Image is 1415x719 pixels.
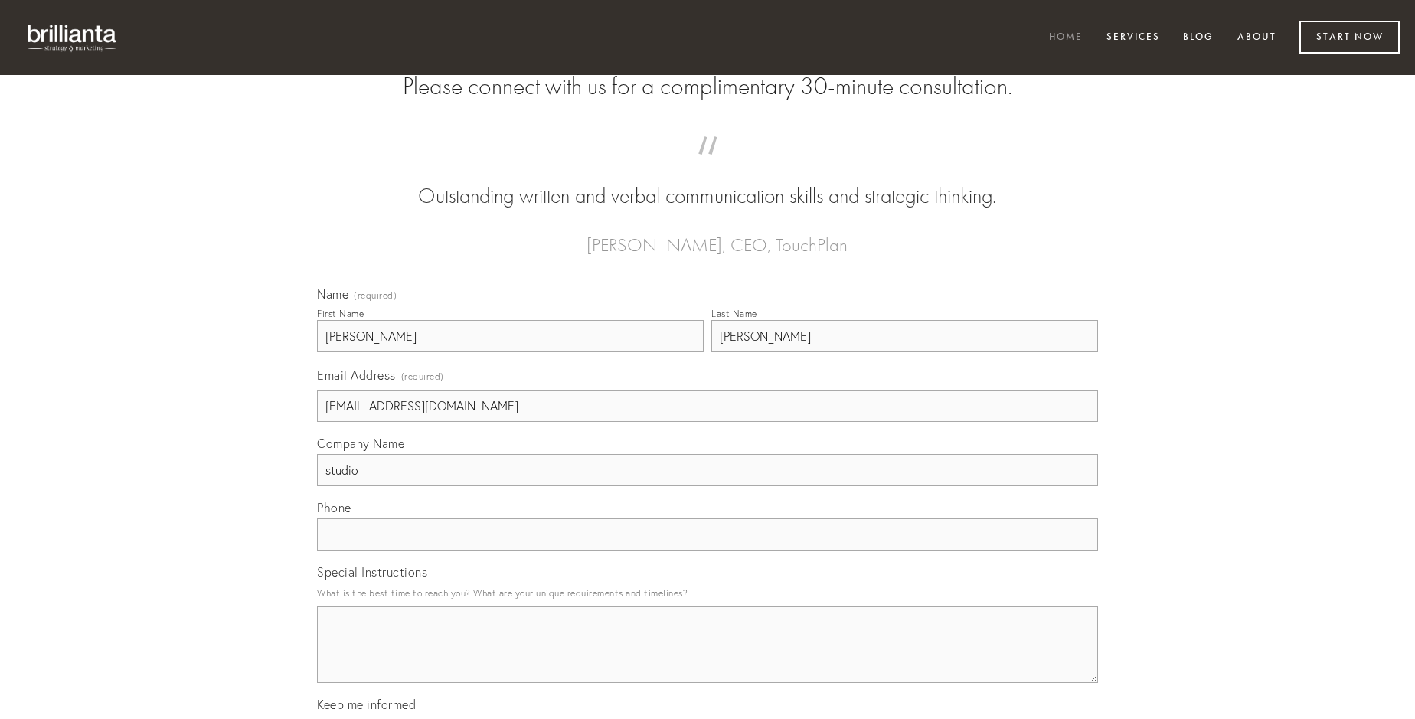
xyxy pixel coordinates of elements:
[317,286,348,302] span: Name
[401,366,444,387] span: (required)
[341,211,1074,260] figcaption: — [PERSON_NAME], CEO, TouchPlan
[317,697,416,712] span: Keep me informed
[1173,25,1224,51] a: Blog
[1096,25,1170,51] a: Services
[341,152,1074,181] span: “
[711,308,757,319] div: Last Name
[1039,25,1093,51] a: Home
[317,564,427,580] span: Special Instructions
[317,368,396,383] span: Email Address
[1227,25,1286,51] a: About
[317,308,364,319] div: First Name
[317,500,351,515] span: Phone
[15,15,130,60] img: brillianta - research, strategy, marketing
[1299,21,1400,54] a: Start Now
[354,291,397,300] span: (required)
[317,436,404,451] span: Company Name
[317,72,1098,101] h2: Please connect with us for a complimentary 30-minute consultation.
[341,152,1074,211] blockquote: Outstanding written and verbal communication skills and strategic thinking.
[317,583,1098,603] p: What is the best time to reach you? What are your unique requirements and timelines?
